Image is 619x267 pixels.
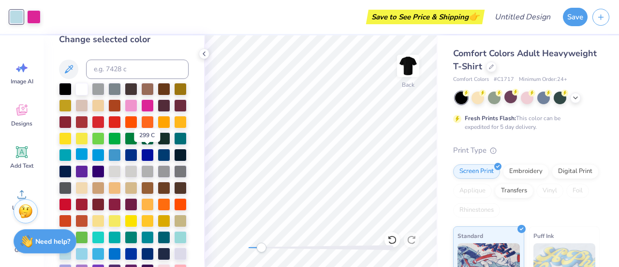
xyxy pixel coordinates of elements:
div: Change selected color [59,33,189,46]
div: Transfers [495,184,533,198]
input: e.g. 7428 c [86,60,189,79]
span: Standard [457,231,483,241]
span: 👉 [469,11,479,22]
img: Back [398,56,418,76]
span: Minimum Order: 24 + [519,76,567,84]
div: Foil [566,184,589,198]
div: Digital Print [552,164,599,179]
button: Save [563,8,588,26]
span: Comfort Colors [453,76,489,84]
div: Rhinestones [453,203,500,218]
div: Print Type [453,145,600,156]
strong: Need help? [35,237,70,246]
div: Screen Print [453,164,500,179]
span: Image AI [11,78,33,85]
div: Accessibility label [256,243,266,252]
span: Puff Ink [533,231,554,241]
div: Vinyl [536,184,563,198]
input: Untitled Design [487,7,558,27]
div: This color can be expedited for 5 day delivery. [465,114,584,131]
div: 299 C [134,128,160,142]
div: Save to See Price & Shipping [368,10,482,24]
span: Add Text [10,162,33,170]
div: Embroidery [503,164,549,179]
div: Applique [453,184,492,198]
span: Comfort Colors Adult Heavyweight T-Shirt [453,47,597,72]
span: Upload [12,204,31,212]
span: # C1717 [494,76,514,84]
div: Back [402,80,414,89]
span: Designs [11,120,32,127]
strong: Fresh Prints Flash: [465,114,516,122]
